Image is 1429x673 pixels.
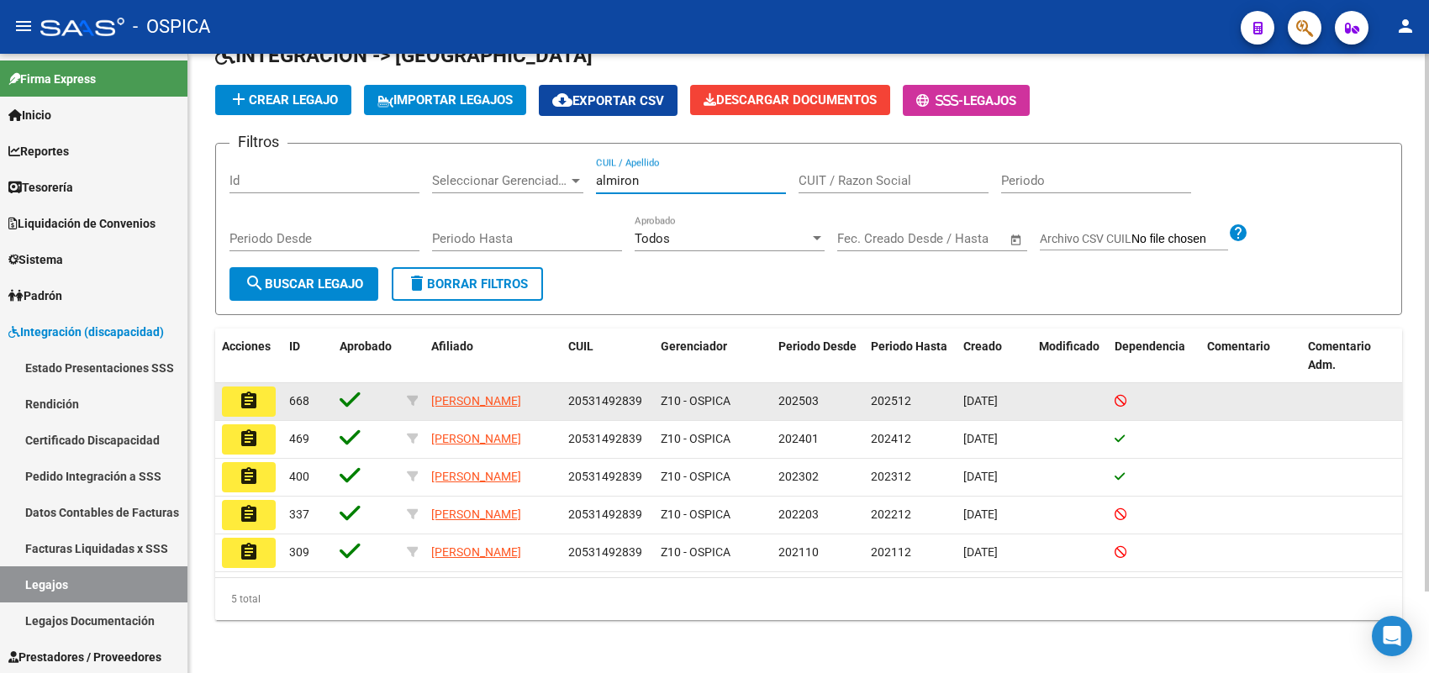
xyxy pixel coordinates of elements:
span: 202312 [871,470,911,483]
span: Integración (discapacidad) [8,323,164,341]
span: ID [289,339,300,353]
span: 202302 [778,470,819,483]
span: Afiliado [431,339,473,353]
span: [PERSON_NAME] [431,432,521,445]
span: [DATE] [963,545,998,559]
input: Fecha inicio [837,231,905,246]
span: 202203 [778,507,819,521]
span: Z10 - OSPICA [661,545,730,559]
mat-icon: add [229,89,249,109]
div: Open Intercom Messenger [1372,616,1412,656]
mat-icon: help [1228,223,1248,243]
mat-icon: assignment [239,504,259,524]
span: Tesorería [8,178,73,197]
button: Buscar Legajo [229,267,378,301]
span: Aprobado [340,339,392,353]
span: Archivo CSV CUIL [1040,232,1131,245]
span: [PERSON_NAME] [431,470,521,483]
span: INTEGRACION -> [GEOGRAPHIC_DATA] [215,44,593,67]
span: IMPORTAR LEGAJOS [377,92,513,108]
span: 202503 [778,394,819,407]
span: Z10 - OSPICA [661,507,730,521]
span: 337 [289,507,309,521]
span: CUIL [568,339,593,353]
span: [DATE] [963,394,998,407]
datatable-header-cell: Modificado [1032,329,1108,384]
datatable-header-cell: Comentario Adm. [1301,329,1402,384]
span: Padrón [8,287,62,305]
span: [DATE] [963,432,998,445]
div: 5 total [215,578,1402,620]
datatable-header-cell: Aprobado [333,329,400,384]
span: [DATE] [963,470,998,483]
span: 469 [289,432,309,445]
span: Inicio [8,106,51,124]
mat-icon: assignment [239,391,259,411]
span: 202110 [778,545,819,559]
span: Z10 - OSPICA [661,470,730,483]
span: Z10 - OSPICA [661,432,730,445]
mat-icon: assignment [239,466,259,486]
span: Prestadores / Proveedores [8,648,161,666]
span: Creado [963,339,1002,353]
button: IMPORTAR LEGAJOS [364,85,526,115]
span: Crear Legajo [229,92,338,108]
datatable-header-cell: Periodo Desde [772,329,864,384]
span: Legajos [963,93,1016,108]
span: Comentario [1207,339,1270,353]
span: Todos [635,231,670,246]
span: Seleccionar Gerenciador [432,173,568,188]
mat-icon: assignment [239,429,259,449]
span: Descargar Documentos [704,92,877,108]
mat-icon: cloud_download [552,90,572,110]
datatable-header-cell: Afiliado [424,329,562,384]
span: [PERSON_NAME] [431,545,521,559]
button: Exportar CSV [539,85,678,116]
h3: Filtros [229,130,287,154]
button: Borrar Filtros [392,267,543,301]
span: Gerenciador [661,339,727,353]
span: Liquidación de Convenios [8,214,156,233]
datatable-header-cell: ID [282,329,333,384]
mat-icon: menu [13,16,34,36]
span: Borrar Filtros [407,276,528,292]
span: 202512 [871,394,911,407]
span: Firma Express [8,70,96,88]
datatable-header-cell: Periodo Hasta [864,329,957,384]
span: Dependencia [1115,339,1185,353]
span: Modificado [1039,339,1099,353]
span: 400 [289,470,309,483]
span: 20531492839 [568,394,642,407]
span: Exportar CSV [552,93,664,108]
button: -Legajos [903,85,1030,116]
span: Buscar Legajo [245,276,363,292]
span: 668 [289,394,309,407]
button: Open calendar [1007,230,1026,250]
input: Archivo CSV CUIL [1131,232,1228,247]
datatable-header-cell: Creado [957,329,1032,384]
span: 20531492839 [568,470,642,483]
mat-icon: delete [407,273,427,293]
span: 202412 [871,432,911,445]
span: 202401 [778,432,819,445]
span: Sistema [8,250,63,269]
span: 202112 [871,545,911,559]
span: Reportes [8,142,69,160]
datatable-header-cell: Dependencia [1108,329,1200,384]
span: Z10 - OSPICA [661,394,730,407]
span: Acciones [222,339,271,353]
datatable-header-cell: CUIL [562,329,654,384]
datatable-header-cell: Comentario [1200,329,1301,384]
span: 20531492839 [568,545,642,559]
span: Comentario Adm. [1308,339,1371,372]
span: - [916,93,963,108]
button: Crear Legajo [215,85,351,115]
input: Fecha fin [920,231,1002,246]
span: Periodo Hasta [871,339,947,353]
span: 20531492839 [568,432,642,445]
span: 20531492839 [568,507,642,521]
span: [DATE] [963,507,998,521]
span: 202212 [871,507,911,521]
button: Descargar Documentos [690,85,890,115]
span: - OSPICA [133,8,210,45]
